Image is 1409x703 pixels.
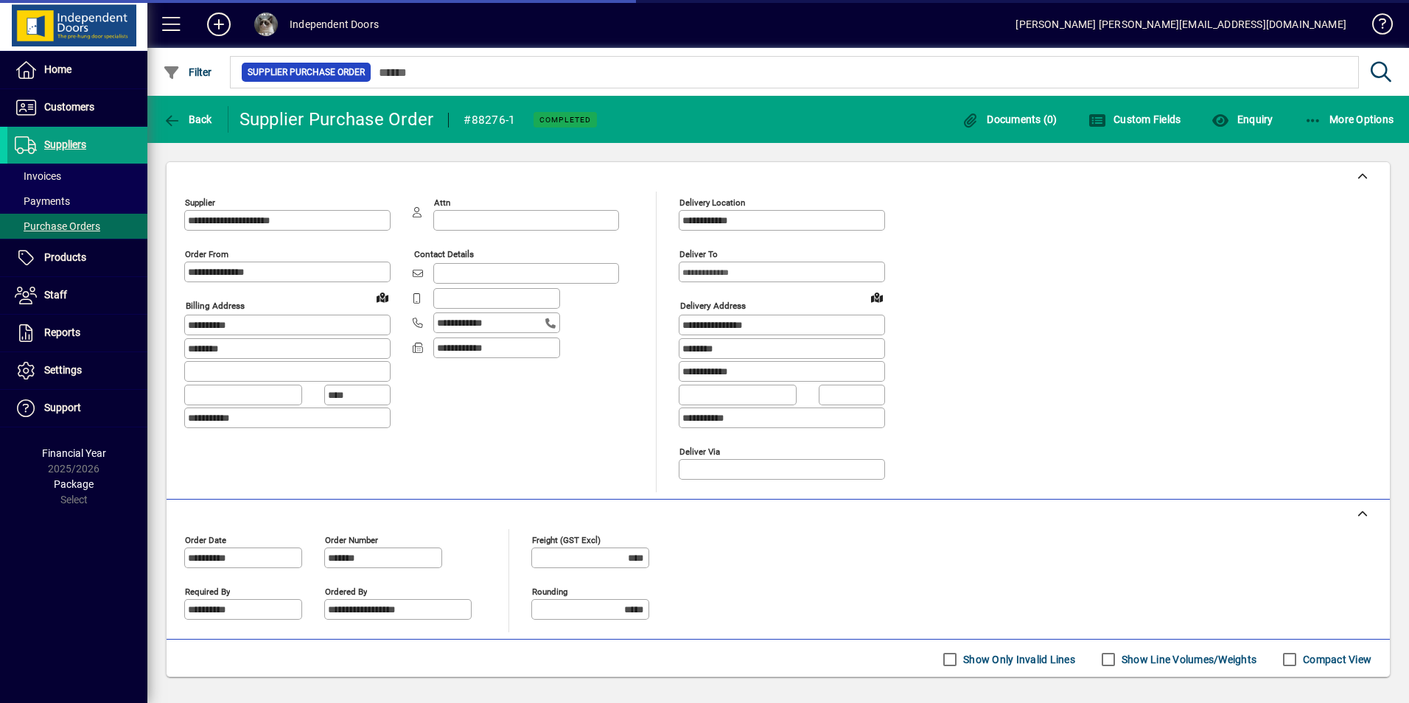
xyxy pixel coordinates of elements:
button: Custom Fields [1085,106,1185,133]
mat-label: Ordered by [325,586,367,596]
div: [PERSON_NAME] [PERSON_NAME][EMAIL_ADDRESS][DOMAIN_NAME] [1015,13,1346,36]
button: Documents (0) [958,106,1061,133]
span: Invoices [15,170,61,182]
span: Reports [44,326,80,338]
span: Documents (0) [962,113,1057,125]
mat-label: Deliver via [679,446,720,456]
div: Supplier Purchase Order [240,108,434,131]
span: Staff [44,289,67,301]
a: Home [7,52,147,88]
label: Show Only Invalid Lines [960,652,1075,667]
button: Profile [242,11,290,38]
span: Supplier Purchase Order [248,65,365,80]
span: Custom Fields [1088,113,1181,125]
mat-label: Deliver To [679,249,718,259]
span: Package [54,478,94,490]
mat-label: Supplier [185,197,215,208]
mat-label: Freight (GST excl) [532,534,601,545]
span: More Options [1304,113,1394,125]
button: Back [159,106,216,133]
span: Back [163,113,212,125]
a: Knowledge Base [1361,3,1391,51]
a: Reports [7,315,147,351]
div: #88276-1 [464,108,515,132]
span: Filter [163,66,212,78]
span: Completed [539,115,591,125]
app-page-header-button: Back [147,106,228,133]
mat-label: Required by [185,586,230,596]
a: Settings [7,352,147,389]
span: Purchase Orders [15,220,100,232]
button: More Options [1301,106,1398,133]
span: Home [44,63,71,75]
a: Staff [7,277,147,314]
a: Payments [7,189,147,214]
button: Filter [159,59,216,85]
span: Payments [15,195,70,207]
div: Independent Doors [290,13,379,36]
mat-label: Delivery Location [679,197,745,208]
mat-label: Attn [434,197,450,208]
a: Products [7,239,147,276]
button: Add [195,11,242,38]
a: Support [7,390,147,427]
span: Products [44,251,86,263]
a: Customers [7,89,147,126]
a: Purchase Orders [7,214,147,239]
label: Compact View [1300,652,1371,667]
a: View on map [865,285,889,309]
a: Invoices [7,164,147,189]
label: Show Line Volumes/Weights [1119,652,1256,667]
a: View on map [371,285,394,309]
span: Financial Year [42,447,106,459]
span: Customers [44,101,94,113]
span: Suppliers [44,139,86,150]
mat-label: Order from [185,249,228,259]
mat-label: Order number [325,534,378,545]
span: Support [44,402,81,413]
span: Settings [44,364,82,376]
span: Enquiry [1212,113,1273,125]
mat-label: Rounding [532,586,567,596]
mat-label: Order date [185,534,226,545]
button: Enquiry [1208,106,1276,133]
